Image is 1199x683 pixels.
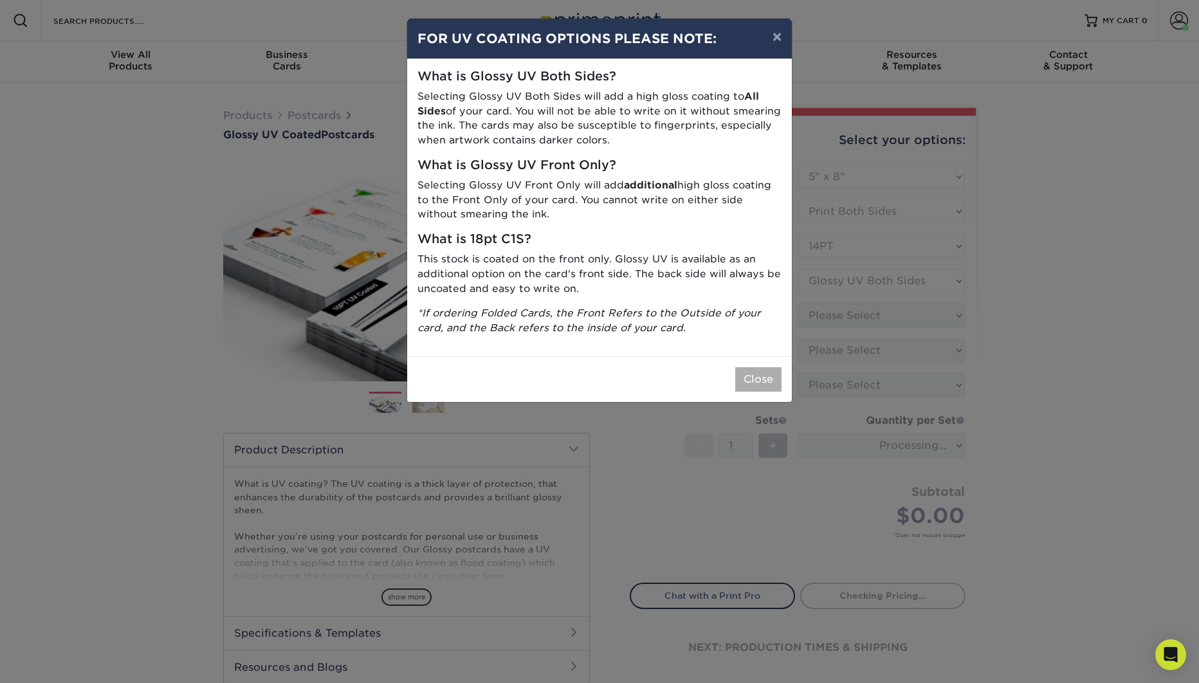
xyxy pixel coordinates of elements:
[417,307,761,334] i: *If ordering Folded Cards, the Front Refers to the Outside of your card, and the Back refers to t...
[417,232,782,247] h5: What is 18pt C1S?
[417,90,759,117] strong: All Sides
[624,179,677,191] strong: additional
[417,178,782,222] p: Selecting Glossy UV Front Only will add high gloss coating to the Front Only of your card. You ca...
[417,158,782,173] h5: What is Glossy UV Front Only?
[735,367,782,392] button: Close
[1155,639,1186,670] div: Open Intercom Messenger
[417,69,782,84] h5: What is Glossy UV Both Sides?
[417,89,782,148] p: Selecting Glossy UV Both Sides will add a high gloss coating to of your card. You will not be abl...
[417,29,782,48] h4: FOR UV COATING OPTIONS PLEASE NOTE:
[762,19,792,55] button: ×
[417,252,782,296] p: This stock is coated on the front only. Glossy UV is available as an additional option on the car...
